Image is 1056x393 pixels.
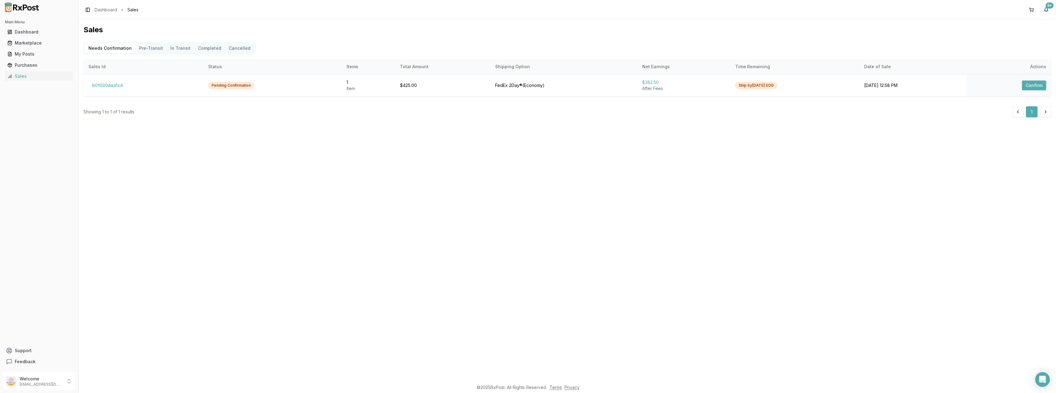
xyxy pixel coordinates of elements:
button: Purchases [2,60,76,70]
th: Net Earnings [637,59,730,74]
a: Terms [549,385,562,390]
th: Shipping Option [490,59,637,74]
th: Date of Sale [859,59,967,74]
a: Dashboard [5,26,73,37]
div: [DATE] 12:58 PM [864,82,962,88]
button: In Transit [167,43,194,53]
div: 9+ [1046,2,1054,9]
th: Total Amount [395,59,490,74]
div: After Fees [642,85,725,92]
button: Feedback [2,356,76,367]
div: $382.50 [642,79,725,85]
th: Status [203,59,342,74]
th: Actions [966,59,1051,74]
div: Sales [7,73,71,79]
div: $425.00 [400,82,485,88]
h2: Main Menu [5,20,73,25]
a: Sales [5,71,73,82]
div: Open Intercom Messenger [1035,372,1050,387]
button: 9+ [1041,5,1051,15]
div: Item [347,85,390,92]
span: Feedback [15,359,36,365]
a: My Posts [5,49,73,60]
span: Sales [127,7,138,13]
button: Marketplace [2,38,76,48]
th: Items [342,59,395,74]
button: Confirm [1022,81,1046,90]
button: Cancelled [225,43,254,53]
div: Marketplace [7,40,71,46]
th: Time Remaining [730,59,859,74]
div: Showing 1 to 1 of 1 results [83,109,134,115]
a: Dashboard [95,7,117,13]
div: Pending Confirmation [208,82,254,89]
div: Dashboard [7,29,71,35]
div: My Posts [7,51,71,57]
h1: Sales [83,25,1051,35]
th: Sales Id [83,59,203,74]
img: User avatar [6,376,16,386]
p: Welcome [20,376,62,382]
button: Support [2,345,76,356]
button: My Posts [2,49,76,59]
div: Ship by [DATE] EOD [735,82,777,89]
div: Purchases [7,62,71,68]
div: FedEx 2Day® ( Economy ) [495,82,632,88]
button: b01030daa1c4 [88,81,127,90]
nav: breadcrumb [95,7,138,13]
img: RxPost Logo [2,2,42,12]
button: Dashboard [2,27,76,37]
a: Marketplace [5,37,73,49]
button: Completed [194,43,225,53]
button: Needs Confirmation [85,43,135,53]
a: Privacy [565,385,580,390]
div: 1 [347,79,390,85]
button: Pre-Transit [135,43,167,53]
button: 1 [1026,106,1038,117]
p: [EMAIL_ADDRESS][DOMAIN_NAME] [20,382,62,387]
button: Sales [2,71,76,81]
a: Purchases [5,60,73,71]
